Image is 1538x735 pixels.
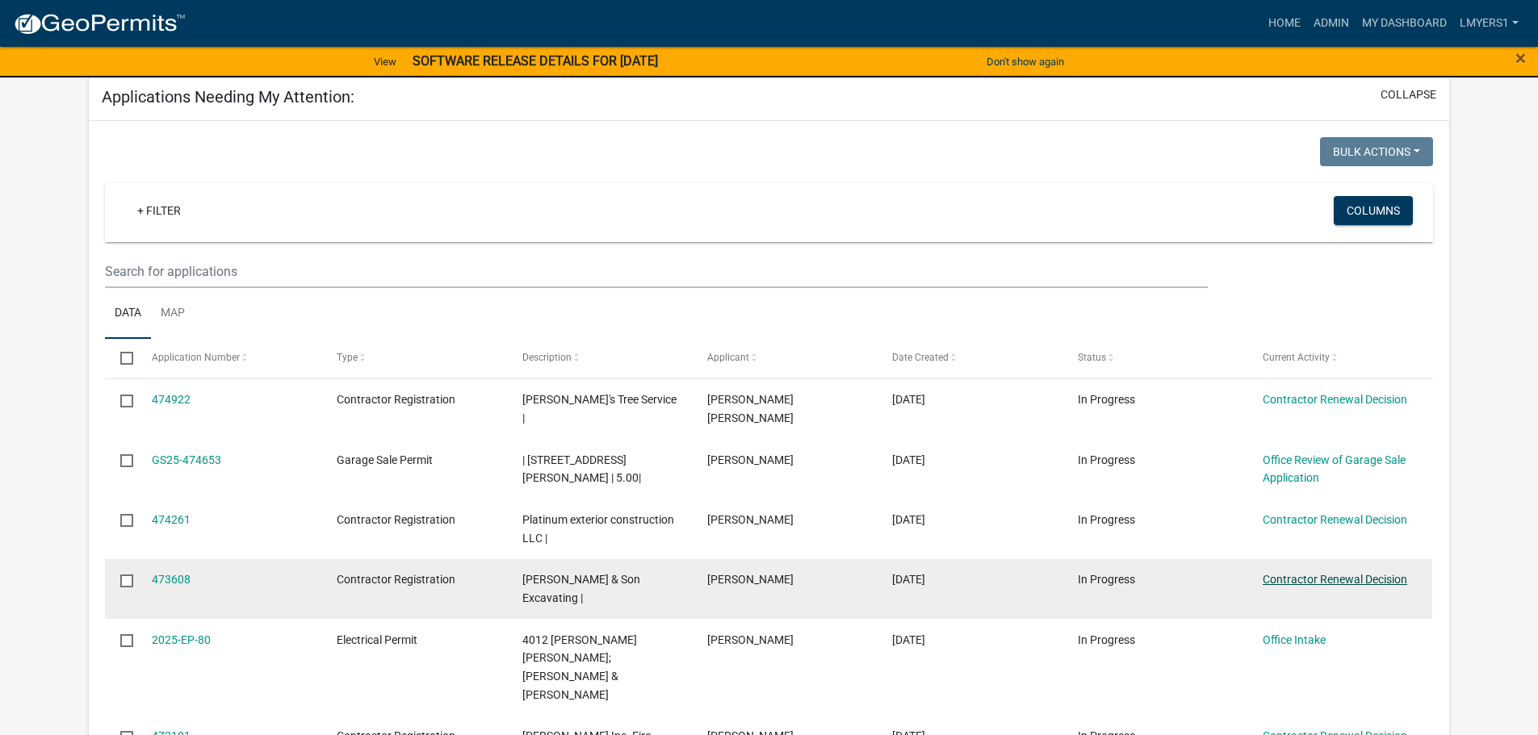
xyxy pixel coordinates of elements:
datatable-header-cell: Type [321,339,506,378]
span: Lori Grable [707,453,794,466]
span: × [1515,47,1526,69]
input: Search for applications [105,255,1207,288]
datatable-header-cell: Applicant [692,339,877,378]
a: Data [105,288,151,340]
a: 2025-EP-80 [152,633,211,646]
a: 474922 [152,393,191,406]
span: Gene Kaufman [707,633,794,646]
a: Admin [1307,8,1356,39]
span: | 3328 Tomlinson Drive | 5.00| [522,453,641,485]
span: 09/05/2025 [892,513,925,526]
span: In Progress [1078,453,1135,466]
datatable-header-cell: Description [506,339,691,378]
span: joshua [707,513,794,526]
a: My Dashboard [1356,8,1453,39]
span: Contractor Registration [337,393,455,406]
span: In Progress [1078,393,1135,406]
span: Application Number [152,352,240,363]
span: In Progress [1078,633,1135,646]
span: Chad Merritt [707,573,794,586]
span: Current Activity [1263,352,1330,363]
a: Contractor Renewal Decision [1263,573,1407,586]
span: Type [337,352,358,363]
a: Contractor Renewal Decision [1263,513,1407,526]
span: 09/08/2025 [892,393,925,406]
datatable-header-cell: Select [105,339,136,378]
strong: SOFTWARE RELEASE DETAILS FOR [DATE] [413,53,658,69]
a: 474261 [152,513,191,526]
span: Platinum exterior construction LLC | [522,513,674,545]
h5: Applications Needing My Attention: [102,87,354,106]
button: Close [1515,48,1526,68]
span: Date Created [892,352,949,363]
a: View [367,48,403,75]
span: 09/04/2025 [892,573,925,586]
a: Office Intake [1263,633,1326,646]
span: Garage Sale Permit [337,453,433,466]
a: GS25-474653 [152,453,221,466]
a: Home [1262,8,1307,39]
span: Applicant [707,352,749,363]
a: 473608 [152,573,191,586]
datatable-header-cell: Status [1062,339,1247,378]
span: Status [1078,352,1106,363]
datatable-header-cell: Application Number [136,339,321,378]
datatable-header-cell: Date Created [877,339,1062,378]
a: Office Review of Garage Sale Application [1263,453,1406,485]
span: In Progress [1078,573,1135,586]
a: + Filter [124,196,194,225]
span: J. Dolores Solis [707,393,794,424]
span: 09/06/2025 [892,453,925,466]
button: Don't show again [980,48,1071,75]
datatable-header-cell: Current Activity [1247,339,1432,378]
span: 09/04/2025 [892,633,925,646]
span: Electrical Permit [337,633,417,646]
span: Merritt & Son Excavating | [522,573,640,604]
button: Columns [1334,196,1413,225]
a: lmyers1 [1453,8,1525,39]
a: Contractor Renewal Decision [1263,393,1407,406]
button: Bulk Actions [1320,137,1433,166]
span: Contractor Registration [337,573,455,586]
span: Contractor Registration [337,513,455,526]
span: 4012 MIKE ANDERSON LN Smith, Jerilyn; Johansen-Schrum, Paige J & Mills, Elizabeth M [522,633,637,701]
a: Map [151,288,195,340]
span: Description [522,352,572,363]
button: collapse [1381,86,1436,103]
span: In Progress [1078,513,1135,526]
span: Jay's Tree Service | [522,393,677,424]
